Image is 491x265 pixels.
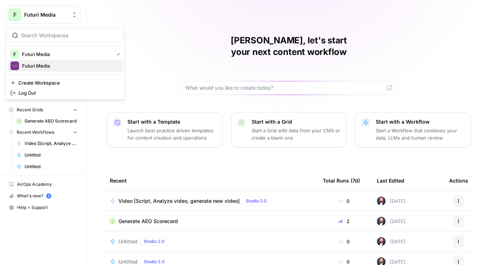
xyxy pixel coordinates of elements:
div: Workspace: Futuri Media [6,27,125,100]
button: Workspace: Futuri Media [6,6,81,24]
span: Untitled [25,163,77,170]
a: Generate AEO Scorecard [13,115,81,127]
div: [DATE] [377,197,405,205]
p: Start a Grid with data from your CMS or create a blank one [252,127,340,141]
img: hkrs5at3lwacmvgzdjs0hcqw3ft7 [377,197,386,205]
div: 0 [323,197,365,205]
button: Help + Support [6,202,81,213]
span: Studio 2.0 [144,238,165,245]
a: Video [Script, Analyze video, generate new video]Studio 2.0 [110,197,311,205]
span: Create Workspace [18,79,117,86]
button: Recent Workflows [6,127,81,138]
span: F [13,51,16,58]
p: Start a Workflow that combines your data, LLMs and human review [376,127,465,141]
p: Start with a Template [127,118,216,125]
a: Log Out [8,88,123,98]
div: 2 [323,218,365,225]
button: What's new? 5 [6,190,81,202]
div: [DATE] [377,237,405,246]
a: Create Workspace [8,78,123,88]
span: F [13,10,17,19]
p: Launch best-practice driven templates for content creation and operations [127,127,216,141]
a: Video [Script, Analyze video, generate new video] [13,138,81,149]
div: Actions [449,171,468,191]
span: Recent Workflows [17,129,54,136]
p: Start with a Workflow [376,118,465,125]
img: Futuri Media Logo [10,61,19,70]
button: Start with a GridStart a Grid with data from your CMS or create a blank one [231,112,347,148]
span: Untitled [118,238,138,245]
span: Video [Script, Analyze video, generate new video] [25,140,77,147]
div: 0 [323,238,365,245]
span: Help + Support [17,204,77,211]
span: Log Out [18,89,117,97]
a: UntitledStudio 2.0 [110,237,311,246]
span: Studio 2.0 [144,258,165,265]
h1: [PERSON_NAME], let's start your next content workflow [181,35,397,58]
span: AirOps Academy [17,181,77,188]
a: AirOps Academy [6,179,81,190]
a: 5 [46,193,51,198]
a: Generate AEO Scorecard [110,218,311,225]
span: Futuri Media [22,62,117,69]
a: Untitled [13,149,81,161]
text: 5 [48,194,49,198]
span: Generate AEO Scorecard [25,118,77,124]
img: hkrs5at3lwacmvgzdjs0hcqw3ft7 [377,217,386,226]
span: Studio 2.0 [246,198,267,204]
div: Last Edited [377,171,404,191]
a: Untitled [13,161,81,172]
span: Futuri Media [24,11,68,18]
span: Generate AEO Scorecard [118,218,178,225]
div: Total Runs (7d) [323,171,360,191]
span: Futuri Media [22,51,111,58]
div: Recent [110,171,311,191]
button: Recent Grids [6,104,81,115]
input: Search Workspaces [21,32,118,39]
p: Start with a Grid [252,118,340,125]
span: Untitled [25,152,77,158]
span: Recent Grids [17,107,43,113]
button: Start with a TemplateLaunch best-practice driven templates for content creation and operations [107,112,222,148]
div: What's new? [6,191,80,201]
img: hkrs5at3lwacmvgzdjs0hcqw3ft7 [377,237,386,246]
div: [DATE] [377,217,405,226]
button: Start with a WorkflowStart a Workflow that combines your data, LLMs and human review [355,112,471,148]
span: Video [Script, Analyze video, generate new video] [118,197,240,205]
input: What would you like to create today? [185,84,384,91]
